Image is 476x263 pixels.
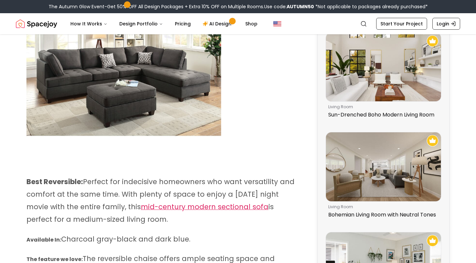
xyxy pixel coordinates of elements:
[26,255,83,263] strong: The feature we love:
[287,3,314,10] b: AUTUMN50
[240,17,263,30] a: Shop
[16,13,460,34] nav: Global
[326,132,441,201] img: Bohemian Living Room with Neutral Tones
[16,17,57,30] img: Spacejoy Logo
[26,177,295,212] span: Perfect for indecisive homeowners who want versatility and comfort at the same time. With plenty ...
[65,17,113,30] button: How It Works
[26,236,61,244] strong: Available In:
[326,132,441,221] a: Bohemian Living Room with Neutral TonesRecommended Spacejoy Design - Bohemian Living Room with Ne...
[141,204,268,211] a: mid-century modern sectional sofa
[264,3,314,10] span: Use code:
[314,3,428,10] span: *Not applicable to packages already purchased*
[65,17,263,30] nav: Main
[61,234,190,244] span: Charcoal gray-black and dark blue.
[26,177,83,186] strong: Best Reversible:
[49,3,428,10] div: The Autumn Glow Event-Get 50% OFF All Design Packages + Extra 10% OFF on Multiple Rooms.
[273,20,281,28] img: United States
[328,204,436,210] p: living room
[16,17,57,30] a: Spacejoy
[376,18,427,30] a: Start Your Project
[432,18,460,30] a: Login
[427,235,438,247] img: Recommended Spacejoy Design - An Industrial Bedroom With Bold Boho Vibes
[170,17,196,30] a: Pricing
[427,35,438,47] img: Recommended Spacejoy Design - Sun-Drenched Boho Modern Living Room
[326,33,441,102] img: Sun-Drenched Boho Modern Living Room
[326,32,441,122] a: Sun-Drenched Boho Modern Living RoomRecommended Spacejoy Design - Sun-Drenched Boho Modern Living...
[197,17,239,30] a: AI Design
[328,211,436,219] p: Bohemian Living Room with Neutral Tones
[114,17,168,30] button: Design Portfolio
[328,104,436,110] p: living room
[427,135,438,147] img: Recommended Spacejoy Design - Bohemian Living Room with Neutral Tones
[328,111,436,119] p: Sun-Drenched Boho Modern Living Room
[141,202,268,212] span: mid-century modern sectional sofa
